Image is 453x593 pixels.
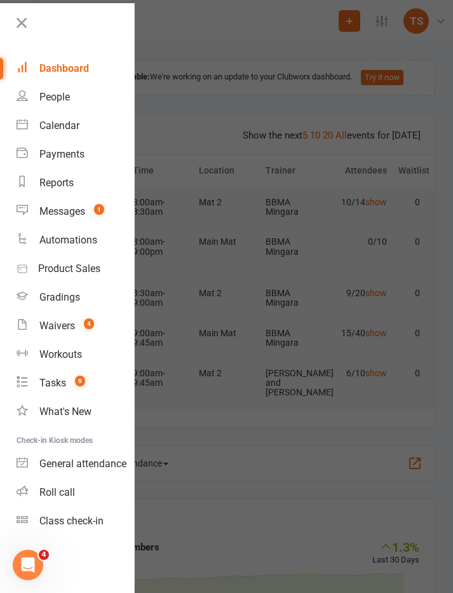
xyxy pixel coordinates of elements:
[38,262,100,275] div: Product Sales
[39,550,49,560] span: 4
[39,205,85,217] div: Messages
[39,406,91,418] div: What's New
[39,291,80,303] div: Gradings
[17,340,134,369] a: Workouts
[17,369,134,397] a: Tasks 9
[17,507,134,535] a: Class kiosk mode
[17,449,134,478] a: General attendance kiosk mode
[17,397,134,426] a: What's New
[39,91,70,103] div: People
[39,320,75,332] div: Waivers
[39,119,79,132] div: Calendar
[39,234,97,246] div: Automations
[39,62,89,74] div: Dashboard
[13,550,43,580] iframe: Intercom live chat
[39,148,85,160] div: Payments
[17,226,134,254] a: Automations
[17,311,134,340] a: Waivers 4
[17,254,134,283] a: Product Sales
[39,377,66,389] div: Tasks
[17,111,134,140] a: Calendar
[17,168,134,197] a: Reports
[94,204,104,215] span: 1
[39,177,74,189] div: Reports
[39,515,104,527] div: Class check-in
[84,318,94,329] span: 4
[39,486,75,498] div: Roll call
[17,283,134,311] a: Gradings
[17,54,134,83] a: Dashboard
[17,140,134,168] a: Payments
[17,83,134,111] a: People
[17,197,134,226] a: Messages 1
[17,478,134,507] a: Roll call
[39,348,82,360] div: Workouts
[39,458,126,470] div: General attendance
[75,376,85,386] span: 9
